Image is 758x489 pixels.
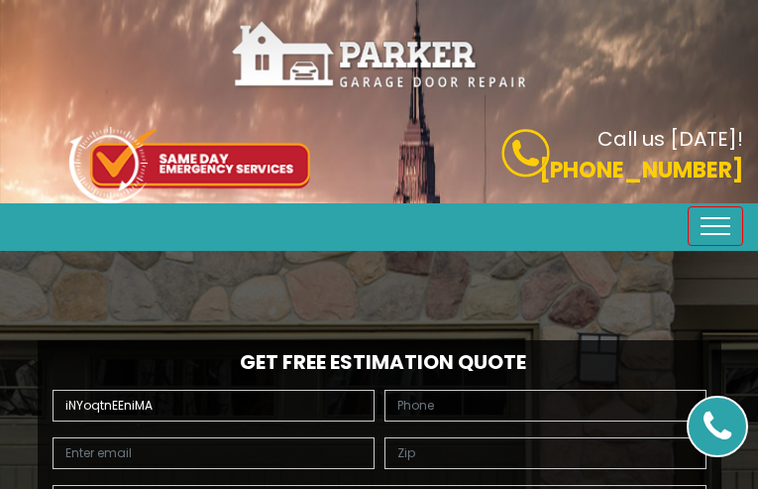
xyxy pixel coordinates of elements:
[394,129,744,186] a: Call us [DATE]! [PHONE_NUMBER]
[53,437,375,469] input: Enter email
[48,350,711,374] h2: Get Free Estimation Quote
[53,390,375,422] input: Name
[394,154,744,186] p: [PHONE_NUMBER]
[384,390,706,422] input: Phone
[688,206,743,246] button: Toggle navigation
[231,20,528,90] img: parker.png
[597,125,743,153] b: Call us [DATE]!
[384,437,706,469] input: Zip
[69,127,310,203] img: icon-top.png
